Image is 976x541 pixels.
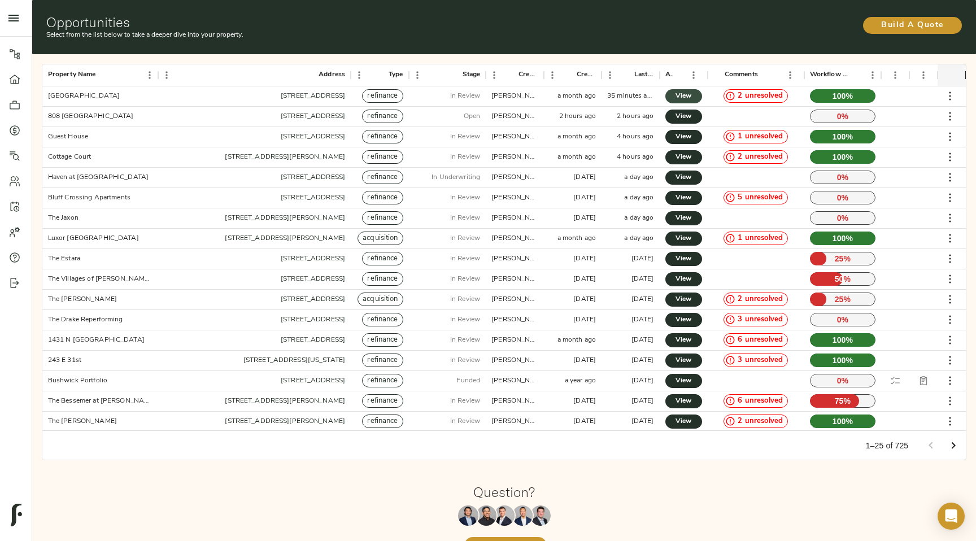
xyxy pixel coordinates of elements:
span: View [677,416,691,427]
div: zach@fulcrumlendingcorp.com [491,396,538,406]
button: Go to next page [942,434,965,457]
div: 3 unresolved [724,313,788,326]
span: refinance [363,132,402,142]
span: View [677,131,691,143]
span: acquisition [358,294,402,305]
a: View [665,89,702,103]
p: Select from the list below to take a deeper dive into your property. [46,30,657,40]
p: In Review [450,396,480,406]
p: In Review [450,274,480,284]
a: [STREET_ADDRESS][PERSON_NAME] [225,215,345,221]
button: Menu [351,67,368,84]
p: 50 [810,272,876,286]
div: zach@fulcrumlendingcorp.com [491,335,538,345]
img: Maxwell Wu [458,505,478,526]
p: In Review [450,355,480,365]
div: 2 hours ago [559,112,596,121]
div: 2 unresolved [724,415,788,428]
div: 1431 N Milwaukee [48,335,145,345]
div: Workflow Progress [804,64,882,86]
a: View [665,232,702,246]
p: 100 [810,89,876,103]
span: % [842,375,849,386]
span: 1 unresolved [733,233,787,244]
div: 1 unresolved [724,232,788,245]
div: justin@fulcrumlendingcorp.com [491,173,538,182]
div: a year ago [565,376,596,386]
span: % [842,172,849,183]
div: zach@fulcrumlendingcorp.com [491,132,538,142]
div: Address [158,64,351,86]
span: refinance [363,254,402,264]
button: Sort [303,67,319,83]
span: refinance [363,416,402,427]
div: Created By [486,64,543,86]
div: Haven at South Mountain [48,173,149,182]
div: Report [909,64,938,86]
div: The Drake Reperforming [48,315,123,325]
p: 0 [810,313,876,326]
img: Justin Stamp [530,505,551,526]
button: Build A Quote [863,17,962,34]
span: refinance [363,376,402,386]
span: 3 unresolved [733,355,787,366]
a: [STREET_ADDRESS] [281,377,345,384]
a: View [665,415,702,429]
span: % [846,416,853,427]
a: [STREET_ADDRESS] [281,337,345,343]
span: View [677,172,691,184]
div: Property Name [48,64,96,86]
div: 2 unresolved [724,150,788,164]
p: 0 [810,211,876,225]
p: In Review [450,91,480,101]
div: Workflow Progress [810,64,849,86]
a: View [665,333,702,347]
div: 5 unresolved [724,191,788,204]
div: a month ago [557,132,596,142]
div: justin@fulcrumlendingcorp.com [491,417,538,426]
a: [STREET_ADDRESS] [281,276,345,282]
div: 16 days ago [573,315,596,325]
button: Sort [758,67,774,83]
div: The Jaxon [48,213,79,223]
span: View [677,314,691,326]
span: View [677,334,691,346]
div: 4 days ago [631,376,654,386]
p: 100 [810,130,876,143]
span: View [677,355,691,367]
div: Riverwood Park [48,91,120,101]
div: Property Name [42,64,158,86]
button: Sort [503,67,518,83]
button: Sort [561,67,577,83]
div: Last Updated [602,64,659,86]
a: View [665,211,702,225]
span: % [844,294,851,305]
span: 5 unresolved [733,193,787,203]
button: Sort [618,67,634,83]
div: Stage [463,64,481,86]
div: 2 unresolved [724,293,788,306]
span: 2 unresolved [733,416,787,427]
p: In Review [450,335,480,345]
span: refinance [363,396,402,407]
a: [STREET_ADDRESS][PERSON_NAME] [225,418,345,425]
a: View [665,171,702,185]
button: Menu [685,67,702,84]
p: 1–25 of 725 [866,440,909,451]
button: Sort [95,67,111,83]
button: Sort [848,67,864,83]
div: justin@fulcrumlendingcorp.com [491,315,538,325]
div: a day ago [624,173,653,182]
span: View [677,111,691,123]
span: % [846,355,853,366]
div: a day ago [624,234,653,243]
p: Funded [456,376,480,386]
div: 9 days ago [573,274,596,284]
a: [STREET_ADDRESS] [281,296,345,303]
div: Bluff Crossing Apartments [48,193,130,203]
p: In Review [450,132,480,142]
span: View [677,375,691,387]
div: justin@fulcrumlendingcorp.com [491,193,538,203]
div: Created [577,64,596,86]
div: The Woods [48,295,117,304]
